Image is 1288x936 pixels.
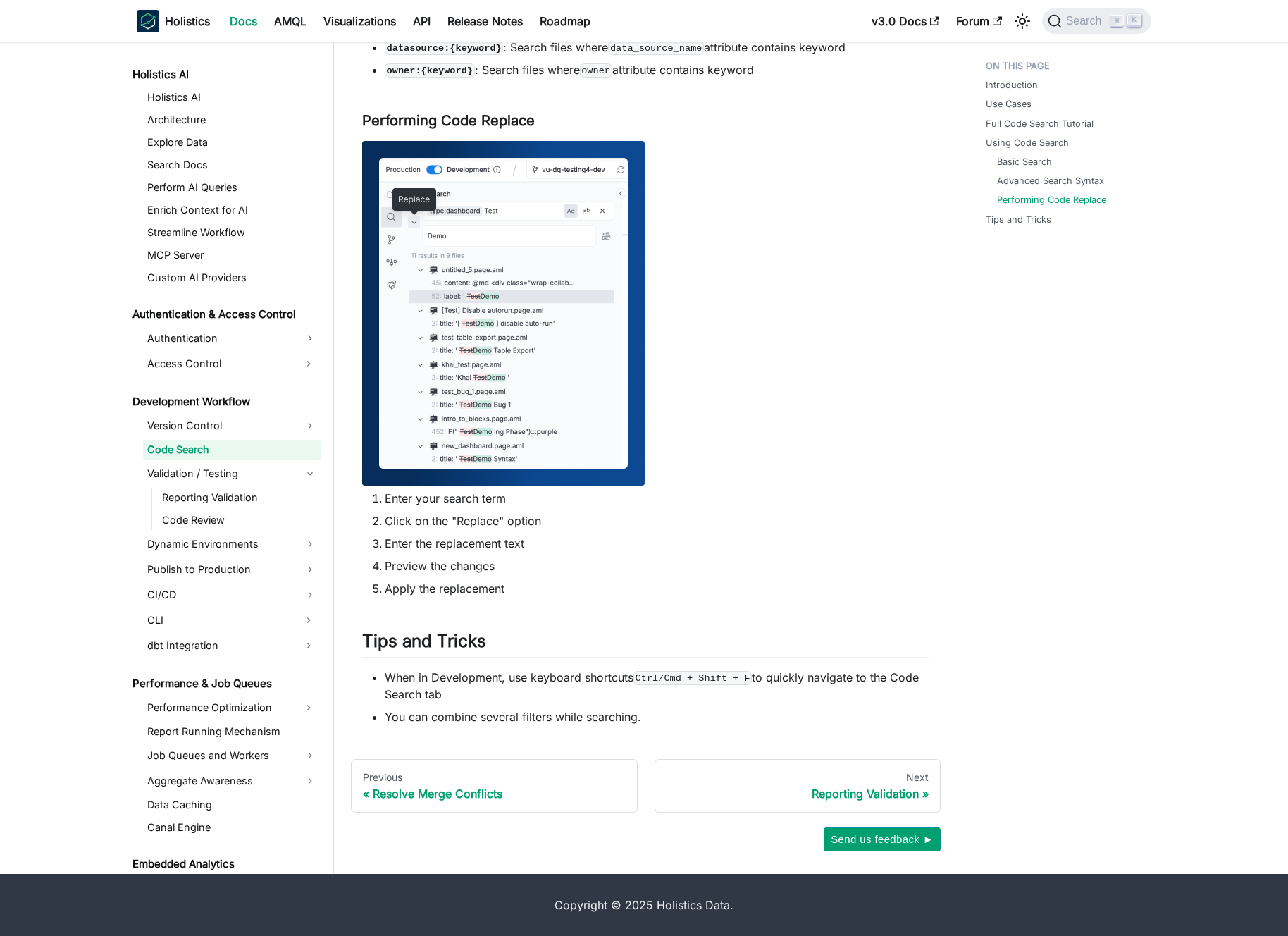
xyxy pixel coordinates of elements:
[362,112,929,130] h3: Performing Code Replace
[143,87,321,107] a: Holistics AI
[986,78,1038,92] a: Introduction
[1062,15,1110,27] span: Search
[143,110,321,130] a: Architecture
[128,65,321,85] a: Holistics AI
[404,10,439,32] a: API
[831,830,934,849] span: Send us feedback ►
[143,133,321,152] a: Explore Data
[655,759,941,813] a: NextReporting Validation
[296,696,321,719] button: Expand sidebar category 'Performance Optimization'
[824,827,941,851] button: Send us feedback ►
[143,155,321,175] a: Search Docs
[362,141,645,486] img: modeling-code-search-replace-20250604-780.png
[986,117,1094,130] a: Full Code Search Tutorial
[266,10,315,32] a: AMQL
[128,392,321,412] a: Development Workflow
[143,327,321,350] a: Authentication
[143,634,296,657] a: dbt Integration
[143,414,321,437] a: Version Control
[158,510,321,530] a: Code Review
[997,155,1052,168] a: Basic Search
[385,39,929,56] li: : Search files where attribute contains keyword
[143,744,321,767] a: Job Queues and Workers
[143,178,321,197] a: Perform AI Queries
[315,10,404,32] a: Visualizations
[143,558,321,581] a: Publish to Production
[143,440,321,460] a: Code Search
[667,787,929,801] div: Reporting Validation
[608,41,704,55] code: data_source_name
[439,10,531,32] a: Release Notes
[296,352,321,375] button: Expand sidebar category 'Access Control'
[128,854,321,874] a: Embedded Analytics
[633,671,752,685] code: Ctrl/Cmd + Shift + F
[143,722,321,741] a: Report Running Mechanism
[385,490,929,507] li: Enter your search term
[143,795,321,815] a: Data Caching
[385,535,929,552] li: Enter the replacement text
[385,63,475,78] code: owner:{keyword}
[531,10,599,32] a: Roadmap
[1127,14,1141,27] kbd: K
[137,10,159,32] img: Holistics
[128,674,321,694] a: Performance & Job Queues
[986,136,1069,149] a: Using Code Search
[986,97,1032,111] a: Use Cases
[362,631,929,658] h2: Tips and Tricks
[667,771,929,784] div: Next
[137,10,210,32] a: HolisticsHolistics
[385,558,929,574] li: Preview the changes
[363,771,626,784] div: Previous
[221,10,266,32] a: Docs
[580,63,612,78] code: owner
[143,818,321,837] a: Canal Engine
[128,304,321,324] a: Authentication & Access Control
[863,10,948,32] a: v3.0 Docs
[143,584,321,606] a: CI/CD
[385,61,929,78] li: : Search files where attribute contains keyword
[165,13,210,30] b: Holistics
[296,634,321,657] button: Expand sidebar category 'dbt Integration'
[385,708,929,725] li: You can combine several filters while searching.
[997,193,1106,207] a: Performing Code Replace
[143,200,321,220] a: Enrich Context for AI
[143,770,321,792] a: Aggregate Awareness
[143,696,296,719] a: Performance Optimization
[296,609,321,632] button: Expand sidebar category 'CLI'
[1042,8,1151,34] button: Search (Command+K)
[351,759,941,813] nav: Docs pages
[1011,10,1034,32] button: Switch between dark and light mode (currently light mode)
[196,897,1092,913] div: Copyright © 2025 Holistics Data.
[385,580,929,597] li: Apply the replacement
[986,213,1051,226] a: Tips and Tricks
[158,488,321,507] a: Reporting Validation
[1110,15,1124,27] kbd: ⌘
[143,223,321,242] a: Streamline Workflow
[363,787,626,801] div: Resolve Merge Conflicts
[143,245,321,265] a: MCP Server
[385,512,929,529] li: Click on the "Replace" option
[997,174,1104,187] a: Advanced Search Syntax
[351,759,638,813] a: PreviousResolve Merge Conflicts
[143,609,296,632] a: CLI
[385,41,503,55] code: datasource:{keyword}
[143,352,296,375] a: Access Control
[948,10,1010,32] a: Forum
[385,669,929,703] li: When in Development, use keyboard shortcuts to quickly navigate to the Code Search tab
[143,268,321,288] a: Custom AI Providers
[143,533,321,555] a: Dynamic Environments
[143,462,321,485] a: Validation / Testing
